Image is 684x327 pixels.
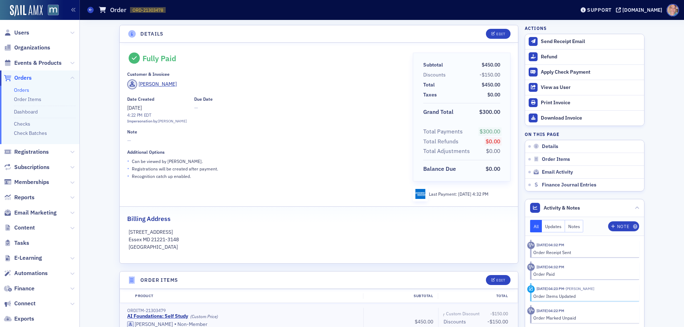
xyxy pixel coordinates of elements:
a: Email Marketing [4,209,57,217]
a: Check Batches [14,130,47,136]
p: Registrations will be created after payment. [132,165,218,172]
div: Apply Check Payment [541,69,641,75]
div: Refund [541,54,641,60]
span: Automations [14,269,48,277]
div: Total Refunds [423,137,458,146]
span: ┌ [442,311,445,317]
a: [PERSON_NAME] [127,79,177,89]
span: $450.00 [482,62,500,68]
div: Total Payments [423,127,463,136]
div: Support [587,7,612,13]
button: Updates [542,220,565,232]
a: Automations [4,269,48,277]
div: Print Invoice [541,100,641,106]
div: Order Paid [533,271,634,277]
a: Download Invoice [525,110,644,126]
a: Content [4,224,35,232]
a: Finance [4,285,35,292]
span: Reports [14,194,35,201]
span: EDT [142,112,151,118]
a: Orders [4,74,32,82]
div: Taxes [423,91,437,99]
span: Grand Total [423,108,456,116]
span: Subtotal [423,61,445,69]
div: Activity [527,285,535,293]
time: 9/11/2025 04:32 PM [537,264,564,269]
p: Essex MD 21221-3148 [129,236,509,243]
a: Exports [4,315,34,323]
div: Edit [496,278,505,282]
span: Tasks [14,239,29,247]
span: Memberships [14,178,49,186]
div: Additional Options [127,149,165,155]
div: Activity [527,307,535,315]
div: Last Payment: [429,191,488,197]
span: Finance [14,285,35,292]
span: $0.00 [486,138,500,145]
span: $300.00 [480,128,500,135]
button: All [530,220,542,232]
span: Exports [14,315,34,323]
span: [DATE] [127,105,142,111]
button: Send Receipt Email [525,34,644,49]
div: Subtotal [363,293,438,299]
span: Connect [14,300,36,307]
span: • [127,172,129,180]
div: Order Items Updated [533,293,634,299]
span: Balance Due [423,165,458,173]
div: Discounts [423,71,446,79]
span: Order Items [542,156,570,163]
a: Dashboard [14,109,38,115]
time: 9/11/2025 04:32 PM [537,242,564,247]
h4: Actions [525,25,547,31]
div: Custom Discount [446,310,480,317]
div: Subtotal [423,61,443,69]
a: AI Foundations: Self Study [127,313,188,320]
span: Organizations [14,44,50,52]
span: 4:32 PM [472,191,488,197]
div: ORDITM-21303479 [127,308,358,313]
span: Registrations [14,148,49,156]
time: 9/11/2025 04:23 PM [537,286,564,291]
span: Total Refunds [423,137,461,146]
span: ORD-21303478 [133,7,163,13]
span: Dee Sullivan [564,286,594,291]
span: — [127,137,403,144]
span: E-Learning [14,254,42,262]
span: Discounts [444,318,468,326]
span: Subscriptions [14,163,50,171]
span: $450.00 [415,318,433,325]
a: Order Items [14,96,41,102]
span: Discounts [423,71,448,79]
span: Content [14,224,35,232]
img: amex [415,189,425,199]
button: View as User [525,80,644,95]
span: -$150.00 [487,318,508,325]
a: Orders [14,87,29,93]
span: [DATE] [458,191,472,197]
img: SailAMX [48,5,59,16]
button: Apply Check Payment [525,64,644,80]
button: [DOMAIN_NAME] [616,7,665,12]
span: Finance Journal Entries [542,182,596,188]
a: Events & Products [4,59,62,67]
span: • [127,157,129,165]
img: SailAMX [10,5,43,16]
div: Order Receipt Sent [533,249,634,255]
span: • [127,165,129,172]
div: Activity [527,242,535,249]
span: Details [542,143,558,150]
button: Note [608,221,639,231]
time: 4:22 PM [127,112,142,118]
p: [STREET_ADDRESS] [129,228,509,236]
a: Checks [14,121,30,127]
span: Email Activity [542,169,573,175]
span: Total [423,81,437,89]
span: $0.00 [486,165,500,172]
div: Balance Due [423,165,456,173]
h1: Order [110,6,126,14]
div: Due Date [194,96,213,102]
div: [PERSON_NAME] [139,80,177,88]
span: Activity & Notes [544,204,580,212]
button: Edit [486,29,511,39]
